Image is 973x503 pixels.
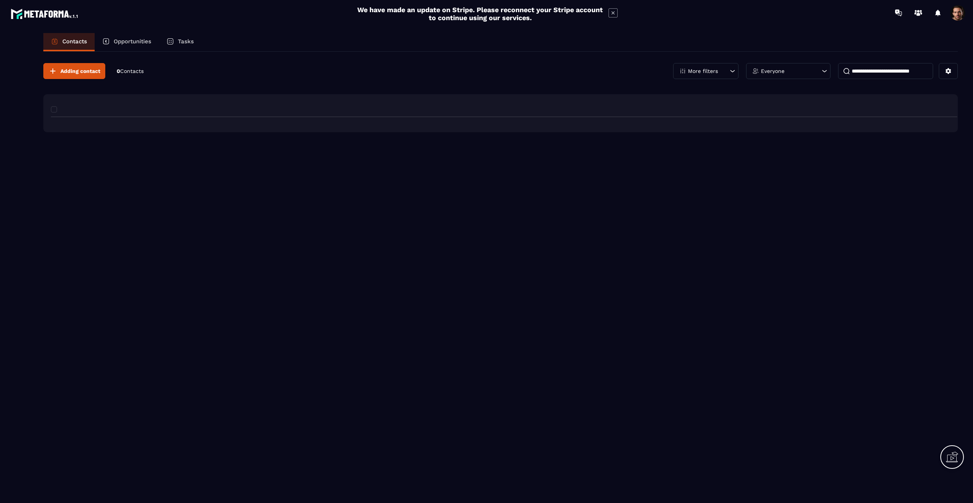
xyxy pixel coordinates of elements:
h2: We have made an update on Stripe. Please reconnect your Stripe account to continue using our serv... [355,6,605,22]
p: Tasks [178,38,194,45]
p: More filters [688,68,718,74]
a: Tasks [159,33,201,51]
p: Everyone [761,68,784,74]
a: Opportunities [95,33,159,51]
span: Adding contact [60,67,100,75]
span: Contacts [120,68,144,74]
button: Adding contact [43,63,105,79]
a: Contacts [43,33,95,51]
p: 0 [117,68,144,75]
img: logo [11,7,79,21]
p: Opportunities [114,38,151,45]
p: Contacts [62,38,87,45]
